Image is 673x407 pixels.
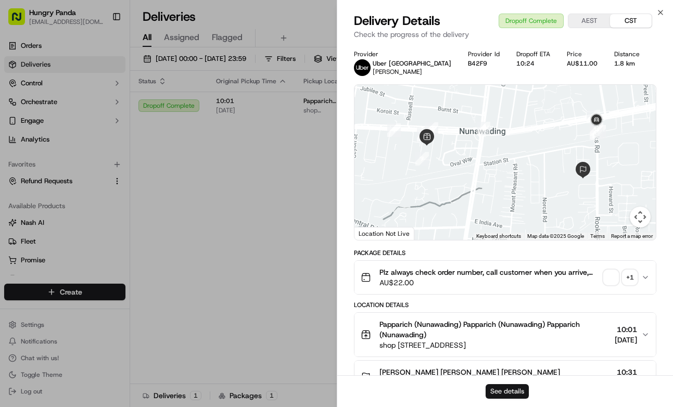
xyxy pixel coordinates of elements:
[354,249,657,257] div: Package Details
[10,180,27,196] img: Asif Zaman Khan
[21,233,80,243] span: Knowledge Base
[615,367,637,377] span: 10:31
[32,189,84,198] span: [PERSON_NAME]
[567,59,598,68] div: AU$11.00
[614,59,640,68] div: 1.8 km
[615,335,637,345] span: [DATE]
[604,270,637,285] button: +1
[354,313,656,357] button: Papparich (Nunawading) Papparich (Nunawading) Papparich (Nunawading)shop [STREET_ADDRESS]10:01[DATE]
[379,267,600,277] span: Plz always check order number, call customer when you arrive, any delivery issues, Contact WhatsA...
[590,122,603,136] div: 14
[34,161,38,170] span: •
[516,59,550,68] div: 10:24
[468,59,487,68] button: B42F9
[610,14,652,28] button: CST
[10,135,70,144] div: Past conversations
[21,190,29,198] img: 1736555255976-a54dd68f-1ca7-489b-9aae-adbdc363a1c4
[527,233,584,239] span: Map data ©2025 Google
[161,133,189,146] button: See all
[92,189,117,198] span: 8月27日
[104,258,126,266] span: Pylon
[373,59,451,68] p: Uber [GEOGRAPHIC_DATA]
[425,122,438,136] div: 10
[379,319,611,340] span: Papparich (Nunawading) Papparich (Nunawading) Papparich (Nunawading)
[47,99,171,110] div: Start new chat
[611,233,653,239] a: Report a map error
[623,270,637,285] div: + 1
[177,103,189,115] button: Start new chat
[10,234,19,242] div: 📗
[47,110,143,118] div: We're available if you need us!
[379,340,611,350] span: shop [STREET_ADDRESS]
[516,50,550,58] div: Dropoff ETA
[73,258,126,266] a: Powered byPylon
[567,50,598,58] div: Price
[630,207,651,227] button: Map camera controls
[568,14,610,28] button: AEST
[486,384,529,399] button: See details
[354,227,414,240] div: Location Not Live
[590,233,605,239] a: Terms (opens in new tab)
[10,42,189,58] p: Welcome 👋
[379,277,600,288] span: AU$22.00
[387,123,401,137] div: 9
[415,152,429,166] div: 7
[417,128,430,142] div: 8
[357,226,391,240] img: Google
[354,59,371,76] img: uber-new-logo.jpeg
[84,228,171,247] a: 💻API Documentation
[379,367,560,377] span: [PERSON_NAME] [PERSON_NAME] [PERSON_NAME]
[354,12,440,29] span: Delivery Details
[88,234,96,242] div: 💻
[468,50,500,58] div: Provider Id
[354,301,657,309] div: Location Details
[587,110,600,123] div: 11
[614,50,640,58] div: Distance
[357,226,391,240] a: Open this area in Google Maps (opens a new window)
[354,361,656,394] button: [PERSON_NAME] [PERSON_NAME] [PERSON_NAME]10:31
[86,189,90,198] span: •
[40,161,65,170] span: 9月17日
[22,99,41,118] img: 8016278978528_b943e370aa5ada12b00a_72.png
[354,50,451,58] div: Provider
[10,10,31,31] img: Nash
[615,324,637,335] span: 10:01
[27,67,187,78] input: Got a question? Start typing here...
[10,99,29,118] img: 1736555255976-a54dd68f-1ca7-489b-9aae-adbdc363a1c4
[354,261,656,294] button: Plz always check order number, call customer when you arrive, any delivery issues, Contact WhatsA...
[6,228,84,247] a: 📗Knowledge Base
[98,233,167,243] span: API Documentation
[373,68,422,76] span: [PERSON_NAME]
[477,122,490,135] div: 6
[476,233,521,240] button: Keyboard shortcuts
[354,29,657,40] p: Check the progress of the delivery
